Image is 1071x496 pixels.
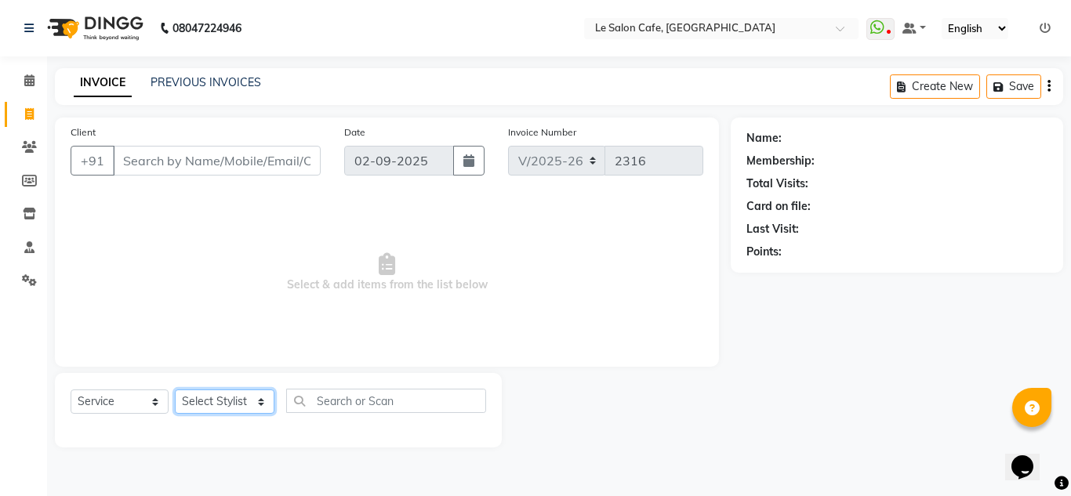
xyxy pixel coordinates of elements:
a: PREVIOUS INVOICES [151,75,261,89]
div: Card on file: [746,198,811,215]
button: Save [986,74,1041,99]
button: Create New [890,74,980,99]
div: Total Visits: [746,176,808,192]
b: 08047224946 [172,6,241,50]
div: Last Visit: [746,221,799,237]
div: Name: [746,130,782,147]
label: Date [344,125,365,139]
label: Invoice Number [508,125,576,139]
span: Select & add items from the list below [71,194,703,351]
img: logo [40,6,147,50]
button: +91 [71,146,114,176]
input: Search by Name/Mobile/Email/Code [113,146,321,176]
iframe: chat widget [1005,433,1055,480]
div: Points: [746,244,782,260]
a: INVOICE [74,69,132,97]
div: Membership: [746,153,815,169]
label: Client [71,125,96,139]
input: Search or Scan [286,389,486,413]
